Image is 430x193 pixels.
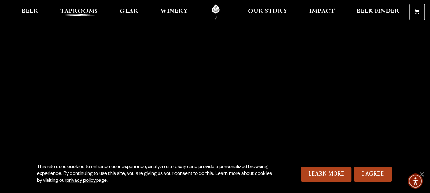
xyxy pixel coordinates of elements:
[301,167,351,182] a: Learn More
[115,4,143,20] a: Gear
[354,167,392,182] a: I Agree
[248,9,287,14] span: Our Story
[60,9,98,14] span: Taprooms
[352,4,404,20] a: Beer Finder
[56,4,102,20] a: Taprooms
[305,4,339,20] a: Impact
[160,9,188,14] span: Winery
[408,173,423,189] div: Accessibility Menu
[244,4,292,20] a: Our Story
[356,9,400,14] span: Beer Finder
[22,9,38,14] span: Beer
[17,4,43,20] a: Beer
[156,4,192,20] a: Winery
[203,4,229,20] a: Odell Home
[66,178,96,184] a: privacy policy
[37,164,274,184] div: This site uses cookies to enhance user experience, analyze site usage and provide a personalized ...
[120,9,139,14] span: Gear
[309,9,335,14] span: Impact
